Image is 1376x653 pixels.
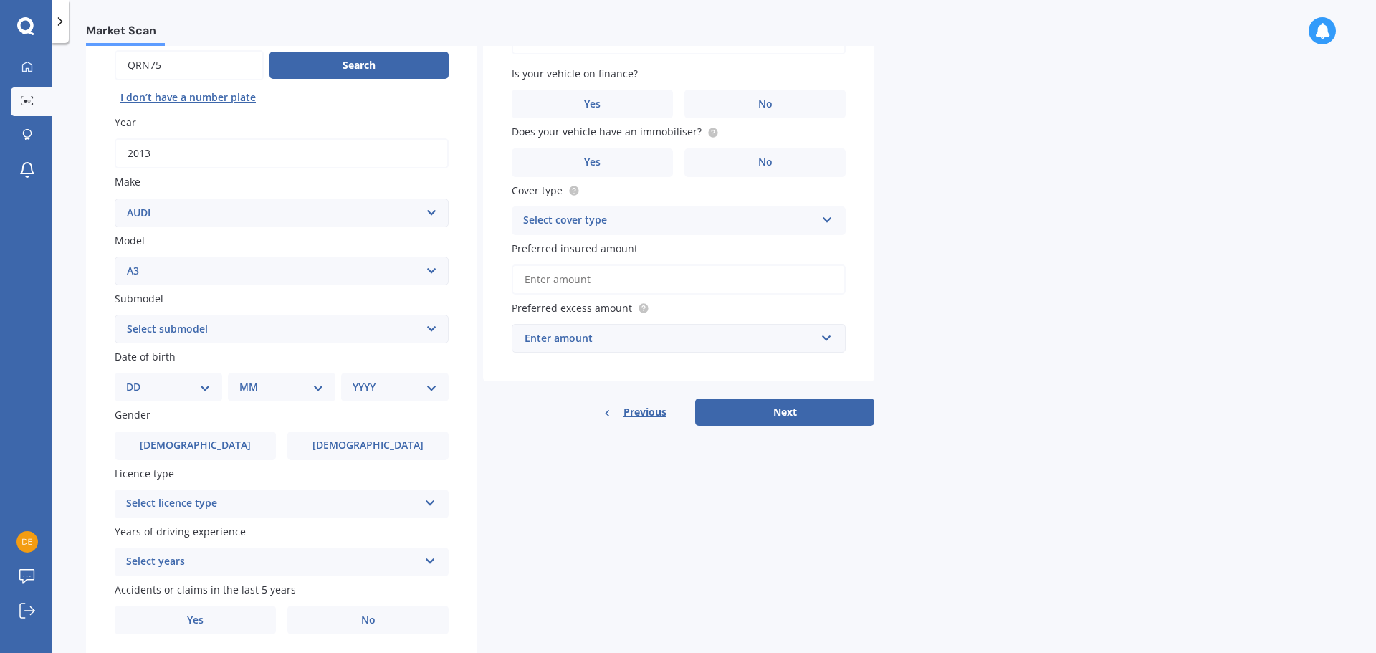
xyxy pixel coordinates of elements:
[86,24,165,43] span: Market Scan
[115,176,140,189] span: Make
[269,52,449,79] button: Search
[126,495,419,513] div: Select licence type
[695,399,874,426] button: Next
[115,86,262,109] button: I don’t have a number plate
[523,212,816,229] div: Select cover type
[512,242,638,255] span: Preferred insured amount
[115,234,145,247] span: Model
[140,439,251,452] span: [DEMOGRAPHIC_DATA]
[584,98,601,110] span: Yes
[115,350,176,363] span: Date of birth
[115,292,163,305] span: Submodel
[115,115,136,129] span: Year
[512,183,563,197] span: Cover type
[758,156,773,168] span: No
[584,156,601,168] span: Yes
[115,138,449,168] input: YYYY
[312,439,424,452] span: [DEMOGRAPHIC_DATA]
[115,467,174,480] span: Licence type
[115,525,246,538] span: Years of driving experience
[126,553,419,571] div: Select years
[758,98,773,110] span: No
[525,330,816,346] div: Enter amount
[512,67,638,80] span: Is your vehicle on finance?
[187,614,204,626] span: Yes
[16,531,38,553] img: f84e31db028677e1e96069fa51507aa9
[115,583,296,596] span: Accidents or claims in the last 5 years
[512,125,702,139] span: Does your vehicle have an immobiliser?
[115,50,264,80] input: Enter plate number
[623,401,666,423] span: Previous
[512,301,632,315] span: Preferred excess amount
[361,614,376,626] span: No
[115,409,150,422] span: Gender
[512,264,846,295] input: Enter amount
